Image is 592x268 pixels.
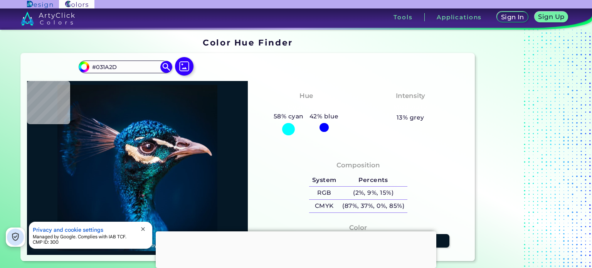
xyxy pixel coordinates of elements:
h5: RGB [309,187,339,199]
h5: (87%, 37%, 0%, 85%) [339,200,407,212]
a: Sign In [498,12,527,22]
iframe: Advertisement [478,35,574,265]
h4: Intensity [396,90,425,101]
h5: Percents [339,174,407,187]
iframe: Advertisement [156,231,436,266]
h5: Sign In [502,14,523,20]
h5: System [309,174,339,187]
img: img_pavlin.jpg [31,85,244,251]
h5: 13% grey [397,113,424,123]
h1: Color Hue Finder [203,37,293,48]
h5: Sign Up [540,14,563,20]
img: icon picture [175,57,193,76]
h5: 58% cyan [271,111,306,121]
a: Sign Up [536,12,567,22]
h4: Hue [299,90,313,101]
h5: 42% blue [306,111,341,121]
h5: (2%, 9%, 15%) [339,187,407,199]
input: type color.. [89,62,161,72]
h3: Moderate [390,103,431,112]
h4: Color [349,222,367,233]
h4: Composition [336,160,380,171]
img: ArtyClick Design logo [27,1,53,8]
h3: Cyan-Blue [284,103,328,112]
img: icon search [160,61,172,72]
img: logo_artyclick_colors_white.svg [21,12,75,25]
h3: Tools [394,14,412,20]
h3: Applications [437,14,482,20]
h5: CMYK [309,200,339,212]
